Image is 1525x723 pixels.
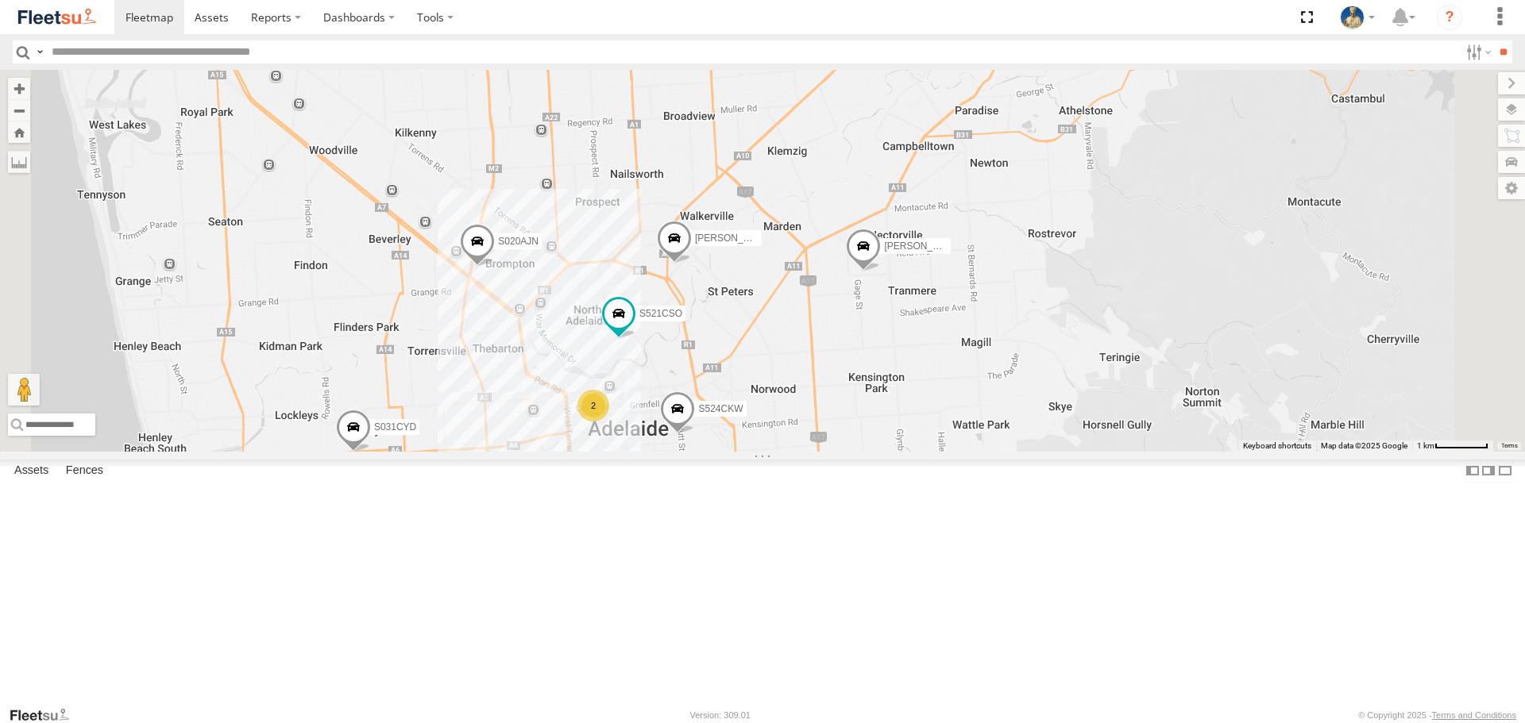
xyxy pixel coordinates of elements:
[1243,440,1311,452] button: Keyboard shortcuts
[6,460,56,483] label: Assets
[8,151,30,173] label: Measure
[698,404,743,415] span: S524CKW
[884,240,963,252] span: [PERSON_NAME]
[8,374,40,406] button: Drag Pegman onto the map to open Street View
[498,236,539,247] span: S020AJN
[1321,441,1407,450] span: Map data ©2025 Google
[1432,710,1516,720] a: Terms and Conditions
[1497,460,1513,483] label: Hide Summary Table
[690,710,751,720] div: Version: 309.01
[8,121,30,143] button: Zoom Home
[1334,6,1380,29] div: Matt Draper
[1481,460,1496,483] label: Dock Summary Table to the Right
[1460,40,1494,63] label: Search Filter Options
[33,40,46,63] label: Search Query
[1417,441,1434,450] span: 1 km
[1412,440,1493,452] button: Map scale: 1 km per 64 pixels
[8,99,30,121] button: Zoom out
[639,308,682,319] span: S521CSO
[577,390,609,421] div: 2
[374,421,416,433] span: S031CYD
[695,233,774,244] span: [PERSON_NAME]
[1465,460,1481,483] label: Dock Summary Table to the Left
[8,78,30,99] button: Zoom in
[58,460,111,483] label: Fences
[16,6,98,28] img: fleetsu-logo-horizontal.svg
[9,707,82,723] a: Visit our Website
[1501,442,1518,448] a: Terms (opens in new tab)
[1498,177,1525,199] label: Map Settings
[1437,5,1462,30] i: ?
[1358,710,1516,720] div: © Copyright 2025 -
